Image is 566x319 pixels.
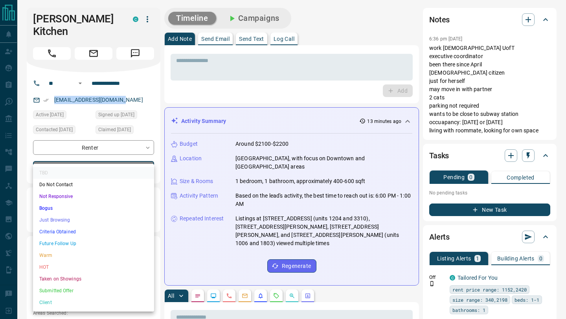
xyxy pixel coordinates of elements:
li: Future Follow Up [33,238,154,249]
li: HOT [33,261,154,273]
li: Taken on Showings [33,273,154,285]
li: Client [33,297,154,308]
li: Just Browsing [33,214,154,226]
li: Warm [33,249,154,261]
li: Bogus [33,202,154,214]
li: Do Not Contact [33,179,154,191]
li: Submitted Offer [33,285,154,297]
li: Criteria Obtained [33,226,154,238]
li: Not Responsive [33,191,154,202]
